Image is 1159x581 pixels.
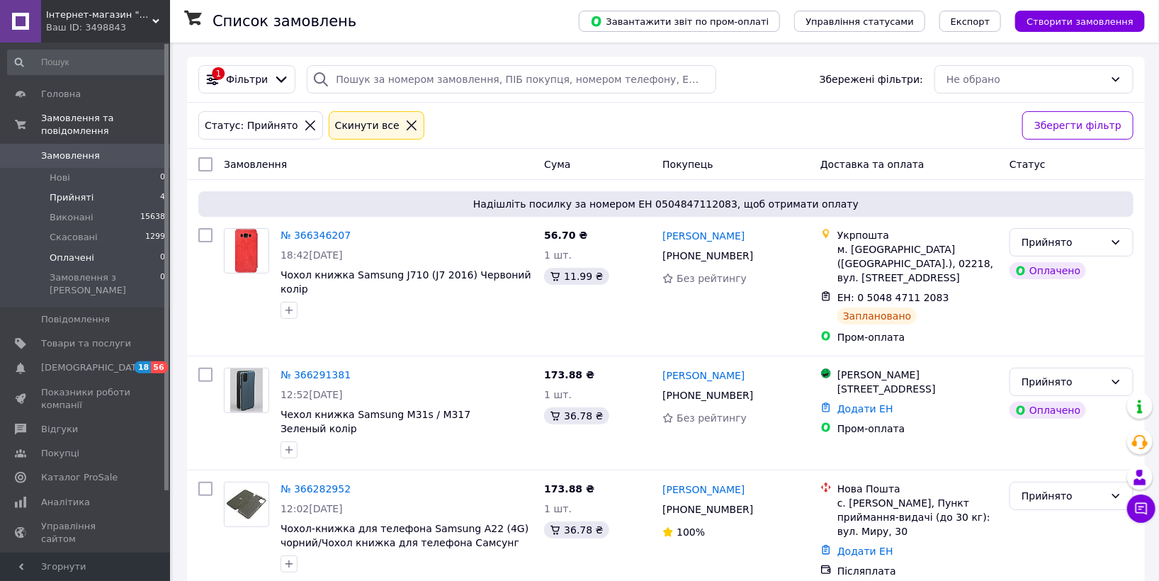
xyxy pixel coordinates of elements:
[662,229,745,243] a: [PERSON_NAME]
[837,422,998,436] div: Пром-оплата
[946,72,1104,87] div: Не обрано
[230,229,264,273] img: Фото товару
[662,483,745,497] a: [PERSON_NAME]
[224,228,269,273] a: Фото товару
[41,361,146,374] span: [DEMOGRAPHIC_DATA]
[660,385,756,405] div: [PHONE_NUMBER]
[660,500,756,519] div: [PHONE_NUMBER]
[50,252,94,264] span: Оплачені
[281,230,351,241] a: № 366346207
[544,230,587,241] span: 56.70 ₴
[1015,11,1145,32] button: Створити замовлення
[837,368,998,382] div: [PERSON_NAME]
[544,268,609,285] div: 11.99 ₴
[677,526,705,538] span: 100%
[837,242,998,285] div: м. [GEOGRAPHIC_DATA] ([GEOGRAPHIC_DATA].), 02218, вул. [STREET_ADDRESS]
[1001,15,1145,26] a: Створити замовлення
[1010,262,1086,279] div: Оплачено
[281,269,531,295] a: Чохол книжка Samsung J710 (J7 2016) Червоний колір
[7,50,166,75] input: Пошук
[50,231,98,244] span: Скасовані
[1127,495,1155,523] button: Чат з покупцем
[281,389,343,400] span: 12:52[DATE]
[1010,402,1086,419] div: Оплачено
[281,483,351,495] a: № 366282952
[50,171,70,184] span: Нові
[544,521,609,538] div: 36.78 ₴
[41,496,90,509] span: Аналітика
[140,211,165,224] span: 15638
[662,368,745,383] a: [PERSON_NAME]
[951,16,990,27] span: Експорт
[151,361,167,373] span: 56
[544,407,609,424] div: 36.78 ₴
[579,11,780,32] button: Завантажити звіт по пром-оплаті
[41,386,131,412] span: Показники роботи компанії
[820,159,925,170] span: Доставка та оплата
[837,546,893,557] a: Додати ЕН
[590,15,769,28] span: Завантажити звіт по пром-оплаті
[544,503,572,514] span: 1 шт.
[837,228,998,242] div: Укрпошта
[46,9,152,21] span: Інтернет-магазин "Caseya"
[794,11,925,32] button: Управління статусами
[837,292,949,303] span: ЕН: 0 5048 4711 2083
[135,361,151,373] span: 18
[41,471,118,484] span: Каталог ProSale
[41,520,131,546] span: Управління сайтом
[1027,16,1133,27] span: Створити замовлення
[837,308,917,325] div: Заплановано
[230,368,264,412] img: Фото товару
[41,88,81,101] span: Головна
[281,409,470,434] a: Чехол книжка Samsung M31s / M317 Зеленый колір
[1022,235,1104,250] div: Прийнято
[281,523,528,563] a: Чохол-книжка для телефона Samsung A22 (4G) чорний/Чохол книжка для телефона Самсунг А22 (магнітна)
[225,489,268,520] img: Фото товару
[160,171,165,184] span: 0
[544,389,572,400] span: 1 шт.
[224,482,269,527] a: Фото товару
[1034,118,1121,133] span: Зберегти фільтр
[544,369,594,380] span: 173.88 ₴
[837,496,998,538] div: с. [PERSON_NAME], Пункт приймання-видачі (до 30 кг): вул. Миру, 30
[837,382,998,396] div: [STREET_ADDRESS]
[204,197,1128,211] span: Надішліть посилку за номером ЕН 0504847112083, щоб отримати оплату
[837,482,998,496] div: Нова Пошта
[224,368,269,413] a: Фото товару
[1022,488,1104,504] div: Прийнято
[544,159,570,170] span: Cума
[332,118,402,133] div: Cкинути все
[837,564,998,578] div: Післяплата
[281,503,343,514] span: 12:02[DATE]
[224,159,287,170] span: Замовлення
[837,330,998,344] div: Пром-оплата
[160,191,165,204] span: 4
[50,211,94,224] span: Виконані
[1022,374,1104,390] div: Прийнято
[160,252,165,264] span: 0
[50,191,94,204] span: Прийняті
[41,447,79,460] span: Покупці
[160,271,165,297] span: 0
[41,313,110,326] span: Повідомлення
[46,21,170,34] div: Ваш ID: 3498843
[307,65,716,94] input: Пошук за номером замовлення, ПІБ покупця, номером телефону, Email, номером накладної
[677,412,747,424] span: Без рейтингу
[660,246,756,266] div: [PHONE_NUMBER]
[1022,111,1133,140] button: Зберегти фільтр
[50,271,160,297] span: Замовлення з [PERSON_NAME]
[41,337,131,350] span: Товари та послуги
[820,72,923,86] span: Збережені фільтри:
[837,403,893,414] a: Додати ЕН
[145,231,165,244] span: 1299
[226,72,268,86] span: Фільтри
[41,150,100,162] span: Замовлення
[41,112,170,137] span: Замовлення та повідомлення
[1010,159,1046,170] span: Статус
[805,16,914,27] span: Управління статусами
[544,249,572,261] span: 1 шт.
[939,11,1002,32] button: Експорт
